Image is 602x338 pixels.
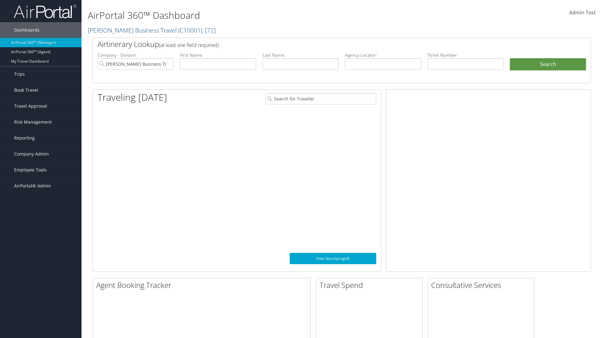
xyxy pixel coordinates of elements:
[569,9,596,16] span: Admin Test
[14,22,40,38] span: Dashboards
[14,114,52,130] span: Risk Management
[262,52,339,58] label: Last Name:
[14,162,47,178] span: Employee Tools
[14,4,77,19] img: airportal-logo.png
[510,58,586,71] button: Search
[14,146,49,162] span: Company Admin
[14,178,51,194] span: AirPortal® Admin
[14,130,35,146] span: Reporting
[569,3,596,23] a: Admin Test
[88,9,426,22] h1: AirPortal 360™ Dashboard
[266,93,376,105] input: Search for Traveler
[98,91,167,104] h1: Traveling [DATE]
[178,26,202,34] span: ( C10001 )
[98,39,545,49] h2: Airtinerary Lookup
[202,26,216,34] span: , [ 72 ]
[427,52,504,58] label: Ticket Number:
[345,52,421,58] label: Agency Locator:
[290,253,376,264] a: View SecurityLogic®
[98,52,174,58] label: Company - Division:
[14,66,25,82] span: Trips
[180,52,256,58] label: First Name:
[88,26,216,34] a: [PERSON_NAME] Business Travel
[14,98,47,114] span: Travel Approval
[431,280,534,290] h2: Consultative Services
[96,280,310,290] h2: Agent Booking Tracker
[319,280,422,290] h2: Travel Spend
[159,42,219,49] span: (at least one field required)
[14,82,38,98] span: Book Travel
